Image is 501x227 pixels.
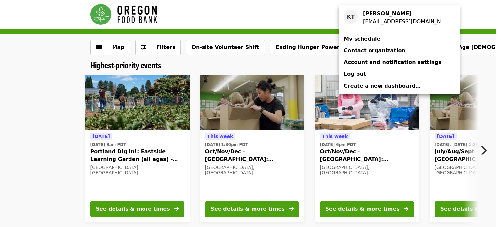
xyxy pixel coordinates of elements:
a: Create a new dashboard… [339,80,460,92]
a: My schedule [339,33,460,45]
div: KT [344,10,358,24]
span: Log out [344,71,366,77]
a: Account and notification settings [339,57,460,68]
a: KT[PERSON_NAME][EMAIL_ADDRESS][DOMAIN_NAME] [339,8,460,27]
span: Contact organization [344,47,405,54]
div: Krina Turner [363,10,449,18]
strong: [PERSON_NAME] [363,10,412,17]
span: Account and notification settings [344,59,442,65]
span: Create a new dashboard… [344,83,421,89]
span: My schedule [344,36,380,42]
div: kturner@oregonfoodbank.org [363,18,449,25]
a: Contact organization [339,45,460,57]
a: Log out [339,68,460,80]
